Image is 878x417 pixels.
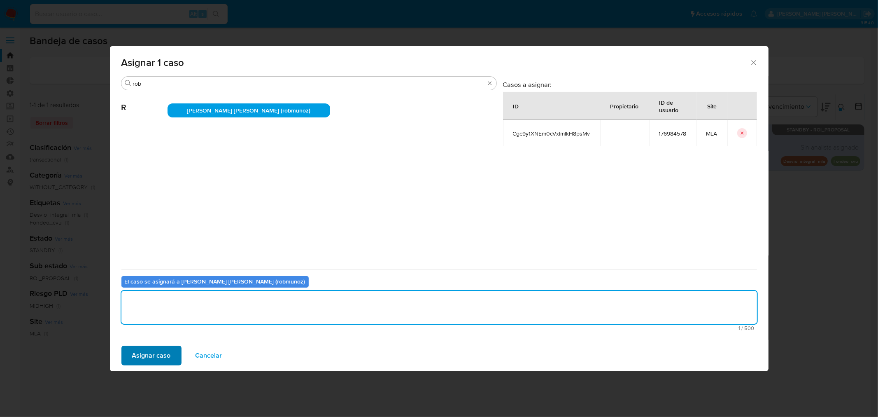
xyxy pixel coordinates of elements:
span: MLA [706,130,717,137]
div: Site [698,96,727,116]
button: Buscar [125,80,131,87]
div: [PERSON_NAME] [PERSON_NAME] (robmunoz) [168,103,331,117]
h3: Casos a asignar: [503,80,757,89]
button: Asignar caso [121,346,182,365]
button: icon-button [737,128,747,138]
span: Máximo 500 caracteres [124,326,755,331]
span: R [121,90,168,112]
span: Cancelar [196,347,222,365]
span: Cgc9y1XNEm0cVxImIkH8psMv [513,130,590,137]
button: Borrar [487,80,493,87]
div: ID de usuario [650,92,696,119]
input: Buscar analista [133,80,485,87]
span: 176984578 [659,130,687,137]
div: assign-modal [110,46,769,371]
button: Cancelar [185,346,233,365]
span: Asignar caso [132,347,171,365]
div: ID [503,96,529,116]
span: Asignar 1 caso [121,58,750,68]
div: Propietario [601,96,649,116]
b: El caso se asignará a [PERSON_NAME] [PERSON_NAME] (robmunoz) [125,277,305,286]
button: Cerrar ventana [750,59,757,66]
span: [PERSON_NAME] [PERSON_NAME] (robmunoz) [187,106,310,115]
